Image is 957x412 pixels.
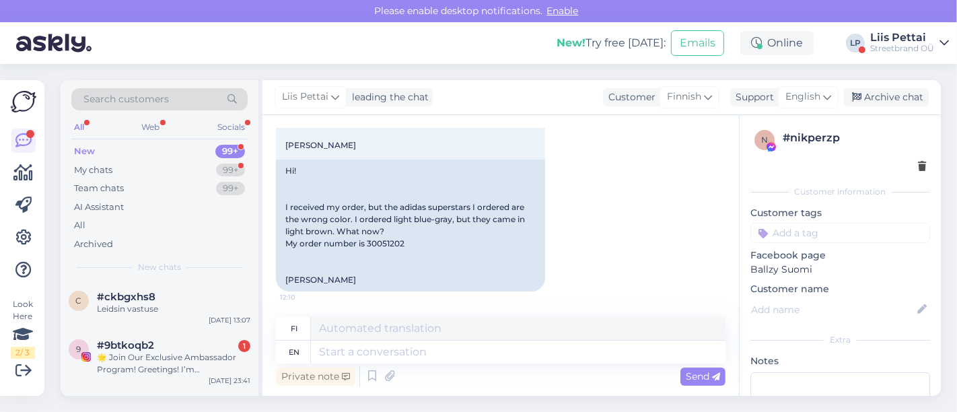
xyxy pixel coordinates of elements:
span: English [785,90,820,104]
div: Support [730,90,774,104]
span: 9 [77,344,81,354]
span: n [761,135,768,145]
div: Leidsin vastuse [97,303,250,315]
div: 2 / 3 [11,347,35,359]
span: Enable [543,5,583,17]
div: [DATE] 13:07 [209,315,250,325]
span: c [76,296,82,306]
span: New chats [138,261,181,273]
input: Add a tag [750,223,930,243]
div: Web [139,118,163,136]
div: Customer [603,90,655,104]
img: Askly Logo [11,91,36,112]
input: Add name [751,302,915,317]
span: #ckbgxhs8 [97,291,155,303]
div: [DATE] 23:41 [209,376,250,386]
div: Private note [276,368,355,386]
span: Search customers [83,92,169,106]
b: New! [557,36,586,49]
div: Archive chat [844,88,929,106]
span: Finnish [667,90,701,104]
p: Customer tags [750,206,930,220]
div: en [289,341,300,364]
p: Notes [750,354,930,368]
div: Extra [750,334,930,346]
div: 1 [238,340,250,352]
button: Emails [671,30,724,56]
span: #9btkoqb2 [97,339,154,351]
div: Try free [DATE]: [557,35,666,51]
div: LP [846,34,865,53]
span: Send [686,370,720,382]
div: Team chats [74,182,124,195]
div: leading the chat [347,90,429,104]
a: Liis PettaiStreetbrand OÜ [870,32,949,54]
div: Liis Pettai [870,32,934,43]
div: All [71,118,87,136]
div: fi [291,317,298,340]
div: # nikperzp [783,130,926,146]
div: Socials [215,118,248,136]
p: Facebook page [750,248,930,263]
div: Streetbrand OÜ [870,43,934,54]
div: 99+ [216,164,245,177]
div: My chats [74,164,112,177]
div: 🌟 Join Our Exclusive Ambassador Program! Greetings! I’m [PERSON_NAME] from Stuspect, where fashio... [97,351,250,376]
div: AI Assistant [74,201,124,214]
div: 99+ [216,182,245,195]
div: Hi! I received my order, but the adidas superstars I ordered are the wrong color. I ordered light... [276,160,545,291]
span: Liis Pettai [282,90,328,104]
div: Look Here [11,298,35,359]
div: Archived [74,238,113,251]
div: Online [740,31,814,55]
div: New [74,145,95,158]
div: 99+ [215,145,245,158]
div: All [74,219,85,232]
span: 12:10 [280,292,330,302]
p: Customer name [750,282,930,296]
p: Ballzy Suomi [750,263,930,277]
div: Customer information [750,186,930,198]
